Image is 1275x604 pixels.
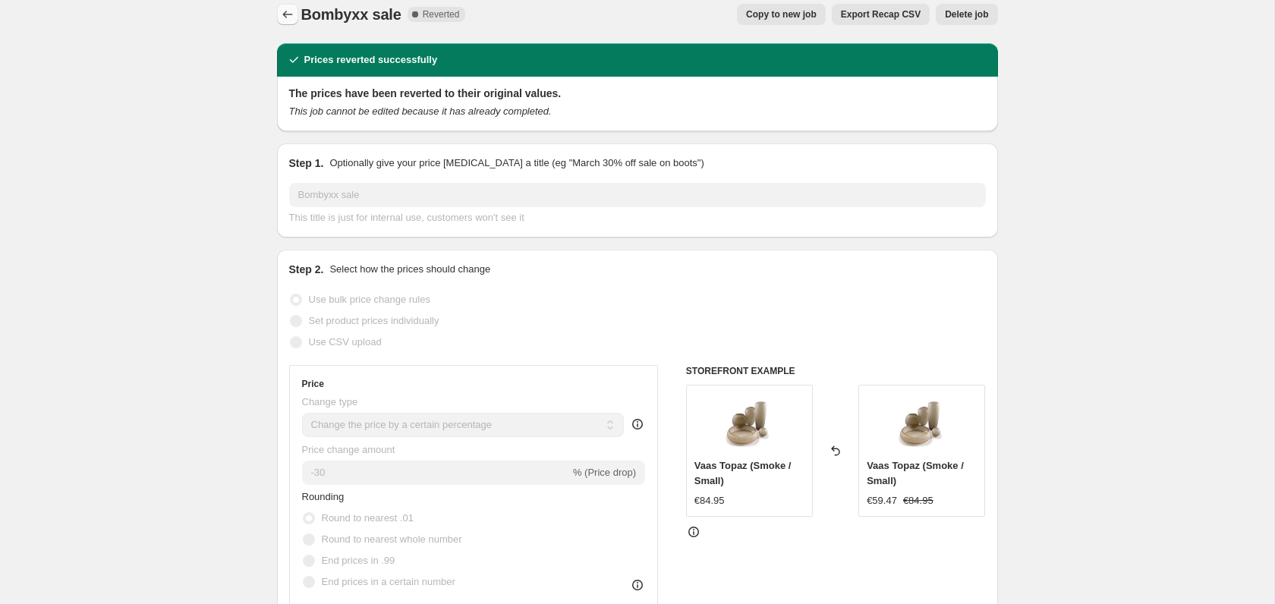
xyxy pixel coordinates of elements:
[841,8,921,20] span: Export Recap CSV
[304,52,438,68] h2: Prices reverted successfully
[903,493,933,508] strike: €84.95
[945,8,988,20] span: Delete job
[423,8,460,20] span: Reverted
[289,86,986,101] h2: The prices have been reverted to their original values.
[694,460,792,486] span: Vaas Topaz (Smoke / Small)
[322,512,414,524] span: Round to nearest .01
[309,336,382,348] span: Use CSV upload
[746,8,817,20] span: Copy to new job
[277,4,298,25] button: Price change jobs
[737,4,826,25] button: Copy to new job
[686,365,986,377] h6: STOREFRONT EXAMPLE
[289,262,324,277] h2: Step 2.
[302,378,324,390] h3: Price
[302,491,345,502] span: Rounding
[302,461,570,485] input: -15
[322,576,455,587] span: End prices in a certain number
[329,262,490,277] p: Select how the prices should change
[892,393,952,454] img: VaasTopazset-duinroos.nl_80x.jpg
[301,6,401,23] span: Bombyxx sale
[289,183,986,207] input: 30% off holiday sale
[867,460,964,486] span: Vaas Topaz (Smoke / Small)
[322,533,462,545] span: Round to nearest whole number
[936,4,997,25] button: Delete job
[309,294,430,305] span: Use bulk price change rules
[719,393,779,454] img: VaasTopazset-duinroos.nl_80x.jpg
[289,212,524,223] span: This title is just for internal use, customers won't see it
[302,444,395,455] span: Price change amount
[309,315,439,326] span: Set product prices individually
[630,417,645,432] div: help
[694,493,725,508] div: €84.95
[322,555,395,566] span: End prices in .99
[289,105,552,117] i: This job cannot be edited because it has already completed.
[832,4,930,25] button: Export Recap CSV
[329,156,704,171] p: Optionally give your price [MEDICAL_DATA] a title (eg "March 30% off sale on boots")
[867,493,897,508] div: €59.47
[573,467,636,478] span: % (Price drop)
[289,156,324,171] h2: Step 1.
[302,396,358,407] span: Change type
